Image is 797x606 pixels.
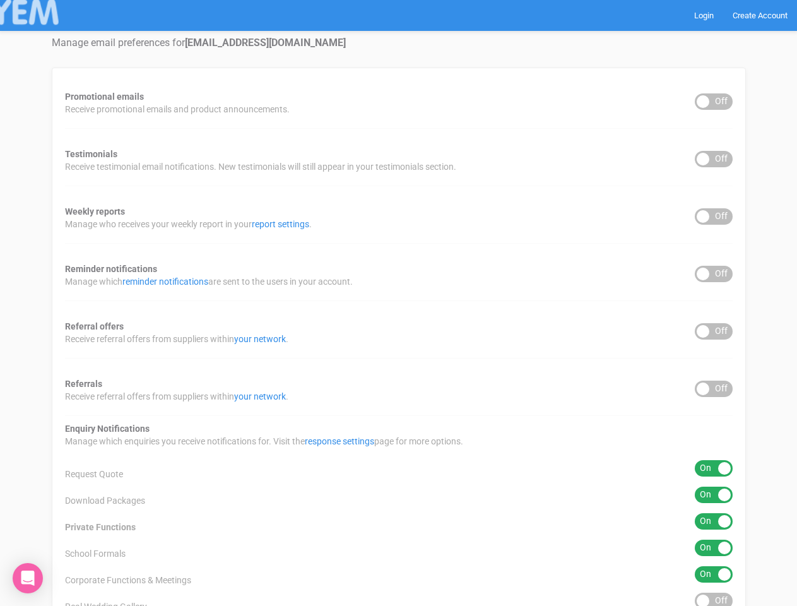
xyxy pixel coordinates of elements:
strong: Reminder notifications [65,264,157,274]
strong: Referrals [65,379,102,389]
span: Request Quote [65,468,123,480]
span: Receive testimonial email notifications. New testimonials will still appear in your testimonials ... [65,160,456,173]
div: Open Intercom Messenger [13,563,43,593]
span: Manage which enquiries you receive notifications for. Visit the page for more options. [65,435,463,448]
strong: Testimonials [65,149,117,159]
a: your network [234,391,286,401]
a: report settings [252,219,309,229]
span: Corporate Functions & Meetings [65,574,191,586]
span: Download Packages [65,494,145,507]
span: Manage who receives your weekly report in your . [65,218,312,230]
strong: Enquiry Notifications [65,424,150,434]
strong: [EMAIL_ADDRESS][DOMAIN_NAME] [185,37,346,49]
span: Receive referral offers from suppliers within . [65,390,288,403]
a: your network [234,334,286,344]
h4: Manage email preferences for [52,37,746,49]
strong: Weekly reports [65,206,125,217]
span: Private Functions [65,521,136,533]
span: Receive promotional emails and product announcements. [65,103,290,116]
strong: Referral offers [65,321,124,331]
strong: Promotional emails [65,92,144,102]
span: School Formals [65,547,126,560]
span: Manage which are sent to the users in your account. [65,275,353,288]
a: response settings [305,436,374,446]
a: reminder notifications [122,276,208,287]
span: Receive referral offers from suppliers within . [65,333,288,345]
